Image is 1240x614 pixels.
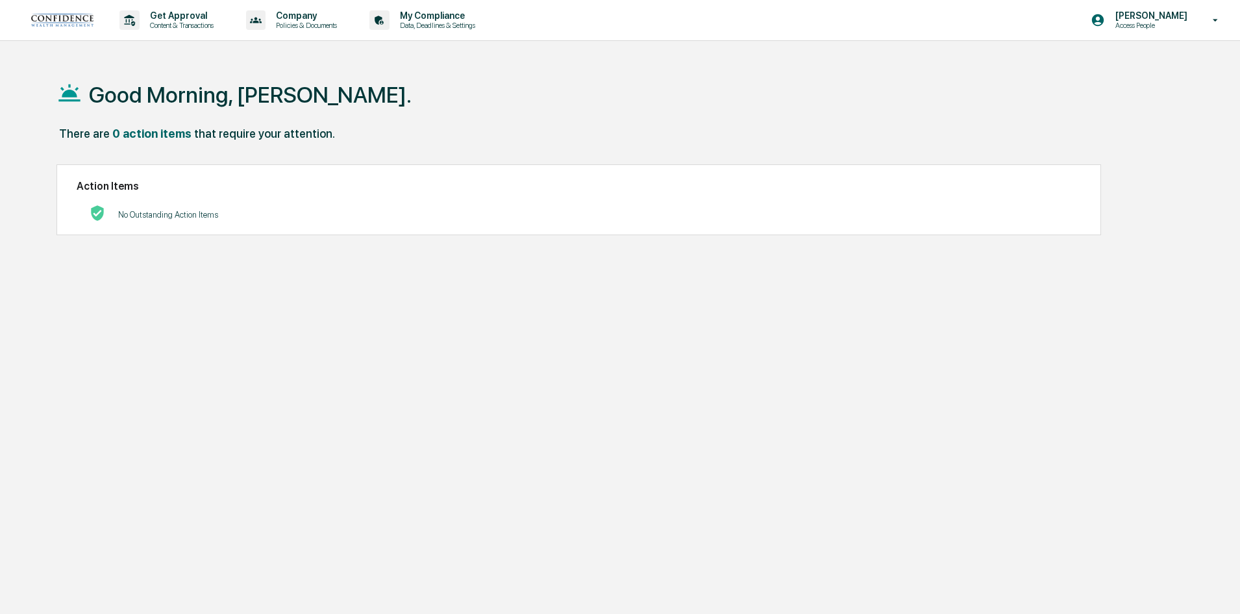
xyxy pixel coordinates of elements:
p: [PERSON_NAME] [1105,10,1194,21]
p: Company [266,10,343,21]
p: Access People [1105,21,1194,30]
p: Content & Transactions [140,21,220,30]
p: Get Approval [140,10,220,21]
h1: Good Morning, [PERSON_NAME]. [89,82,412,108]
div: that require your attention. [194,127,335,140]
p: Data, Deadlines & Settings [390,21,482,30]
div: 0 action items [112,127,192,140]
p: My Compliance [390,10,482,21]
h2: Action Items [77,180,1081,192]
p: Policies & Documents [266,21,343,30]
p: No Outstanding Action Items [118,210,218,220]
div: There are [59,127,110,140]
img: No Actions logo [90,205,105,221]
img: logo [31,14,93,27]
